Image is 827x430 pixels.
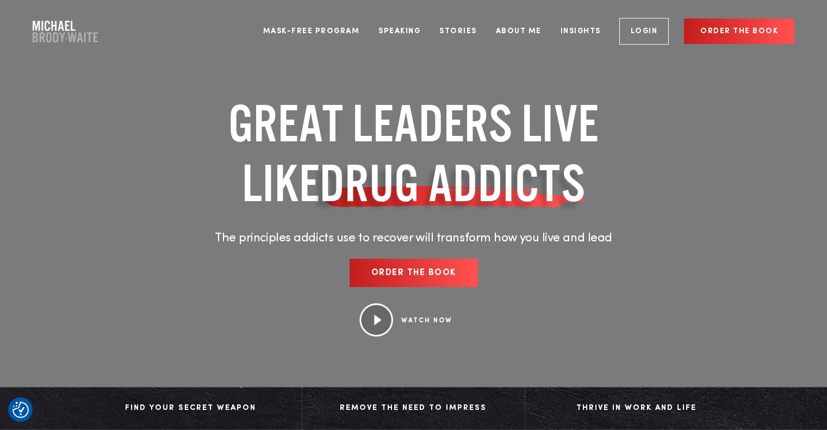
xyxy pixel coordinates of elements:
[684,18,794,44] a: Order the book
[320,153,586,213] span: DRUG ADDICTS
[161,94,667,213] h1: GREAT LEADERS LIVE LIKE
[90,400,291,416] div: Find Your Secret Weapon
[350,259,478,287] a: Order the book
[536,400,737,416] div: Thrive in Work and Life
[401,317,452,324] a: WATCH NOW
[370,11,428,52] a: Speaking
[488,11,550,52] a: About Me
[371,269,456,277] span: Order the book
[33,21,98,42] a: Company Logo Company Logo
[359,303,393,337] img: Play
[313,400,514,416] div: Remove The Need to Impress
[552,11,609,52] a: Insights
[255,11,368,52] a: Mask-Free Program
[619,18,669,45] a: Login
[13,402,29,418] button: Consent Preferences
[215,232,612,244] span: The principles addicts use to recover will transform how you live and lead
[13,402,29,418] img: Revisit consent button
[431,11,485,52] a: Stories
